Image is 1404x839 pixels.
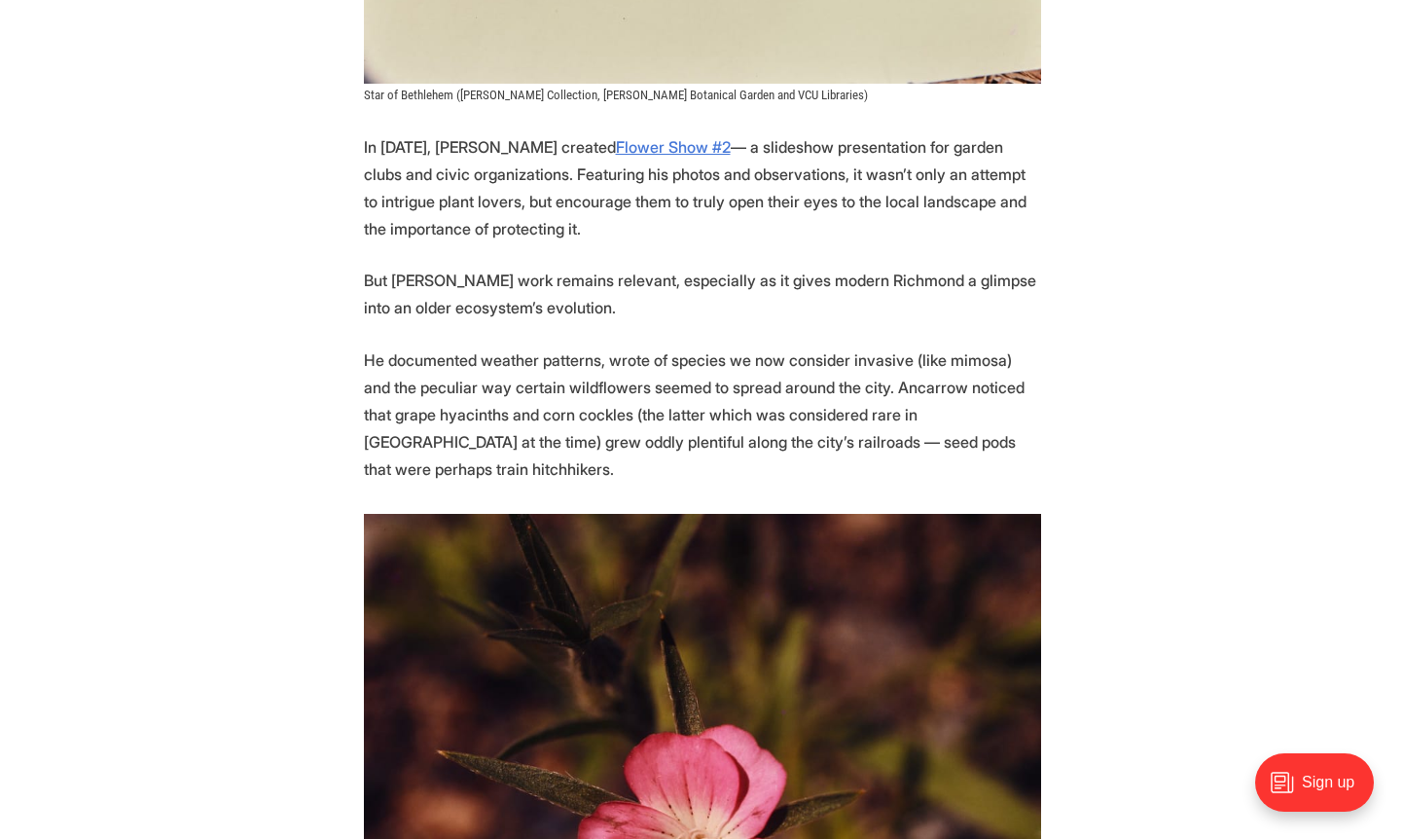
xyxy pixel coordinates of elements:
[364,88,868,102] span: Star of Bethlehem ([PERSON_NAME] Collection, [PERSON_NAME] Botanical Garden and VCU Libraries)
[616,137,731,157] a: Flower Show #2
[364,347,1041,483] p: He documented weather patterns, wrote of species we now consider invasive (like mimosa) and the p...
[364,133,1041,242] p: In [DATE], [PERSON_NAME] created — a slideshow presentation for garden clubs and civic organizati...
[1239,744,1404,839] iframe: portal-trigger
[364,267,1041,321] p: But [PERSON_NAME] work remains relevant, especially as it gives modern Richmond a glimpse into an...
